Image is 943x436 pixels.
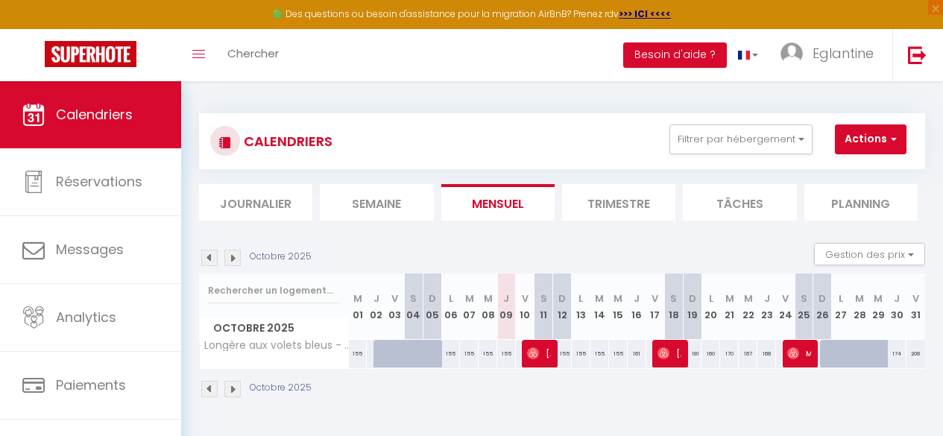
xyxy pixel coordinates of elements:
abbr: M [484,291,493,306]
abbr: V [652,291,658,306]
div: 174 [888,340,906,367]
h3: CALENDRIERS [240,124,332,158]
th: 16 [628,274,646,340]
abbr: M [874,291,883,306]
abbr: S [410,291,417,306]
th: 10 [516,274,534,340]
button: Gestion des prix [814,243,925,265]
img: logout [908,45,927,64]
span: Chercher [227,45,279,61]
th: 08 [479,274,497,340]
abbr: D [558,291,566,306]
div: 155 [460,340,479,367]
div: 155 [572,340,590,367]
img: Super Booking [45,41,136,67]
abbr: S [801,291,807,306]
div: 170 [720,340,739,367]
th: 15 [609,274,628,340]
abbr: V [782,291,789,306]
th: 23 [757,274,776,340]
abbr: J [764,291,770,306]
abbr: M [465,291,474,306]
abbr: V [522,291,529,306]
span: Octobre 2025 [200,317,348,339]
abbr: M [725,291,734,306]
span: Messages [56,240,124,259]
th: 24 [776,274,795,340]
span: Paiements [56,376,126,394]
th: 25 [795,274,813,340]
th: 31 [906,274,925,340]
th: 19 [683,274,701,340]
div: 155 [590,340,609,367]
abbr: D [819,291,826,306]
span: Analytics [56,308,116,326]
li: Tâches [683,184,796,221]
span: Calendriers [56,105,133,124]
abbr: L [709,291,713,306]
img: ... [780,42,803,65]
abbr: J [894,291,900,306]
div: 155 [349,340,368,367]
th: 20 [701,274,720,340]
th: 17 [646,274,665,340]
span: [PERSON_NAME] [657,339,681,367]
th: 22 [739,274,757,340]
abbr: J [373,291,379,306]
abbr: L [578,291,583,306]
button: Filtrer par hébergement [669,124,813,154]
p: Octobre 2025 [250,381,312,395]
th: 03 [385,274,404,340]
th: 11 [534,274,553,340]
a: >>> ICI <<<< [619,7,671,20]
abbr: M [744,291,753,306]
li: Semaine [320,184,433,221]
th: 29 [869,274,888,340]
div: 167 [739,340,757,367]
th: 18 [664,274,683,340]
th: 30 [888,274,906,340]
th: 06 [441,274,460,340]
div: 155 [497,340,516,367]
abbr: M [353,291,362,306]
div: 208 [906,340,925,367]
input: Rechercher un logement... [208,277,340,304]
div: 181 [683,340,701,367]
th: 05 [423,274,441,340]
abbr: S [540,291,547,306]
span: Margaux Buisine [787,339,811,367]
abbr: S [670,291,677,306]
abbr: D [689,291,696,306]
th: 01 [349,274,368,340]
button: Besoin d'aide ? [623,42,727,68]
div: 160 [701,340,720,367]
abbr: M [614,291,622,306]
li: Mensuel [441,184,555,221]
a: Chercher [216,29,290,81]
abbr: J [503,291,509,306]
div: 161 [628,340,646,367]
li: Trimestre [562,184,675,221]
abbr: M [855,291,864,306]
div: 168 [757,340,776,367]
th: 28 [851,274,869,340]
th: 02 [367,274,385,340]
abbr: V [391,291,398,306]
div: 155 [553,340,572,367]
button: Actions [835,124,906,154]
th: 14 [590,274,609,340]
th: 21 [720,274,739,340]
a: ... Eglantine [769,29,892,81]
span: Eglantine [813,44,874,63]
div: 155 [441,340,460,367]
li: Planning [804,184,918,221]
abbr: D [429,291,436,306]
th: 26 [813,274,832,340]
p: Octobre 2025 [250,250,312,264]
abbr: L [839,291,843,306]
th: 09 [497,274,516,340]
abbr: V [912,291,919,306]
abbr: J [634,291,640,306]
th: 07 [460,274,479,340]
